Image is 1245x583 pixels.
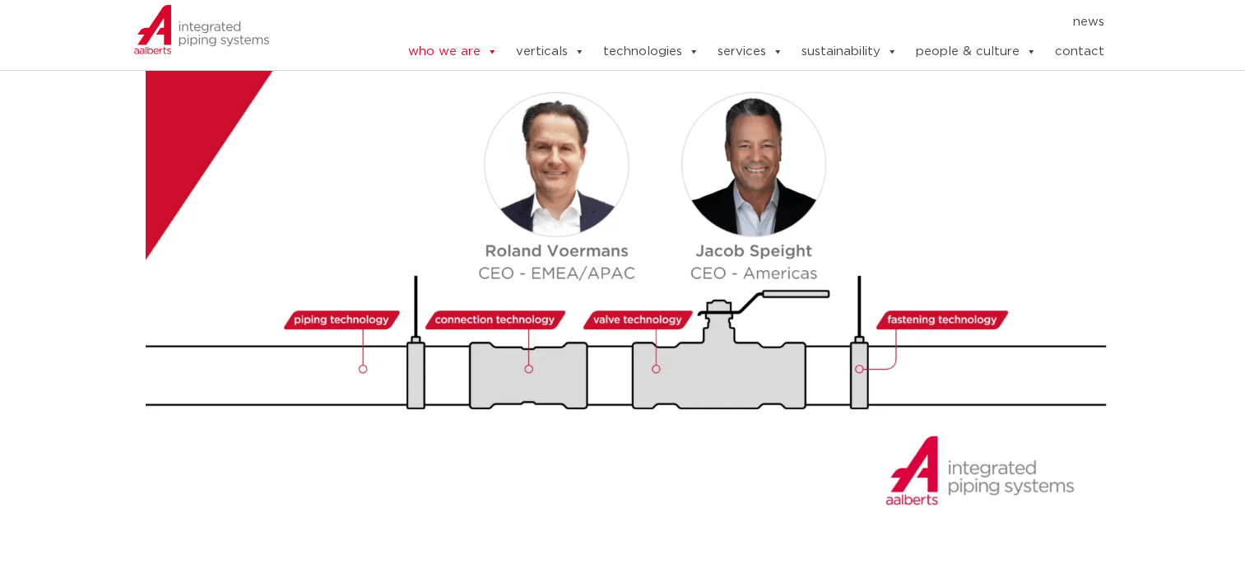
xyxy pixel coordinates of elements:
[515,35,584,68] a: verticals
[357,9,1104,35] nav: Menu
[801,35,897,68] a: sustainability
[407,35,497,68] a: who we are
[1072,9,1103,35] a: news
[1054,35,1103,68] a: contact
[602,35,699,68] a: technologies
[915,35,1036,68] a: people & culture
[717,35,783,68] a: services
